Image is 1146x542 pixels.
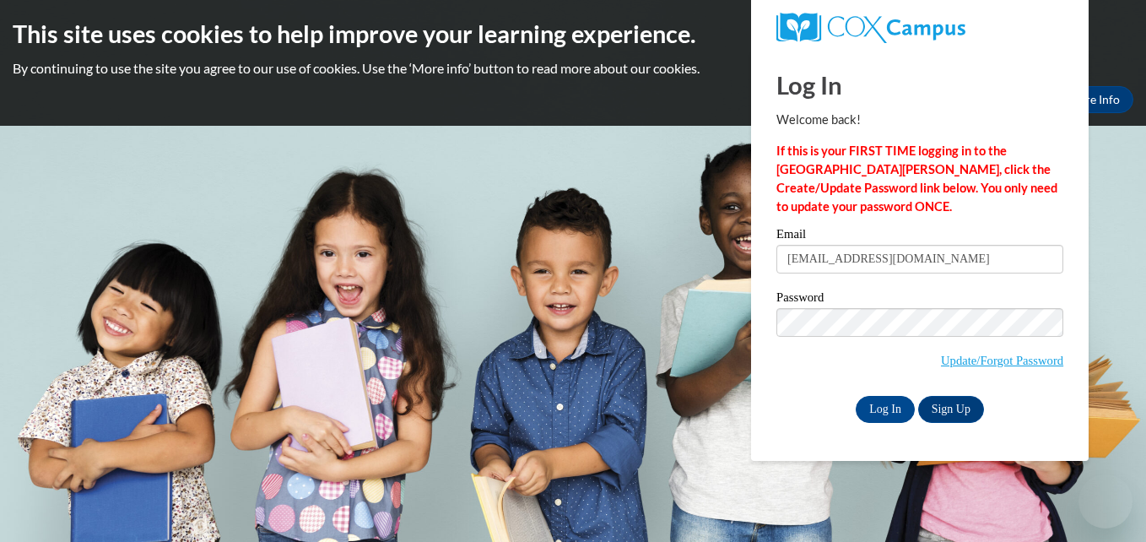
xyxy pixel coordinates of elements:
a: COX Campus [776,13,1063,43]
label: Password [776,291,1063,308]
img: COX Campus [776,13,965,43]
h1: Log In [776,68,1063,102]
p: Welcome back! [776,111,1063,129]
a: Update/Forgot Password [941,354,1063,367]
p: By continuing to use the site you agree to our use of cookies. Use the ‘More info’ button to read... [13,59,1133,78]
a: More Info [1054,86,1133,113]
a: Sign Up [918,396,984,423]
input: Log In [856,396,915,423]
strong: If this is your FIRST TIME logging in to the [GEOGRAPHIC_DATA][PERSON_NAME], click the Create/Upd... [776,144,1057,214]
label: Email [776,228,1063,245]
iframe: Button to launch messaging window [1078,474,1132,528]
h2: This site uses cookies to help improve your learning experience. [13,17,1133,51]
